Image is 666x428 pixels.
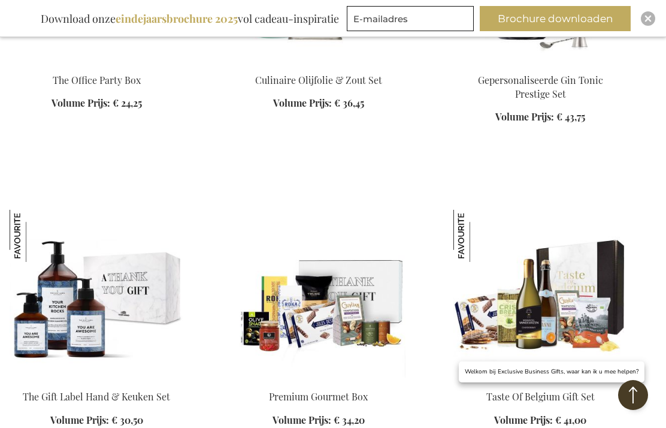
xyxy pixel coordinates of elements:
[494,414,586,427] a: Volume Prijs: € 41,00
[555,414,586,426] span: € 41,00
[255,74,382,86] a: Culinaire Olijfolie & Zout Set
[10,59,183,70] a: The Office Party Box
[347,6,477,35] form: marketing offers and promotions
[453,59,627,70] a: Personalised Gin Tonic Prestige Set
[52,97,110,109] span: Volume Prijs:
[478,74,603,100] a: Gepersonaliseerde Gin Tonic Prestige Set
[334,414,365,426] span: € 34,20
[269,390,368,403] a: Premium Gourmet Box
[453,210,505,262] img: Taste Of Belgium Gift Set
[334,97,364,109] span: € 36,45
[347,6,474,31] input: E-mailadres
[273,97,332,109] span: Volume Prijs:
[273,97,364,110] a: Volume Prijs: € 36,45
[50,414,143,427] a: Volume Prijs: € 30,50
[53,74,141,86] a: The Office Party Box
[232,59,405,70] a: Olive & Salt Culinary Set
[641,11,655,26] div: Close
[50,414,109,426] span: Volume Prijs:
[35,6,344,31] div: Download onze vol cadeau-inspiratie
[495,110,554,123] span: Volume Prijs:
[644,15,652,22] img: Close
[453,210,627,378] img: Taste Of Belgium Gift Set
[495,110,585,124] a: Volume Prijs: € 43,75
[232,210,405,378] img: Premium Gourmet Box
[486,390,595,403] a: Taste Of Belgium Gift Set
[494,414,553,426] span: Volume Prijs:
[113,97,142,109] span: € 24,25
[111,414,143,426] span: € 30,50
[232,375,405,387] a: Premium Gourmet Box
[10,210,62,262] img: The Gift Label Hand & Keuken Set
[10,210,183,378] img: The Gift Label Hand & Kitchen Set
[116,11,238,26] b: eindejaarsbrochure 2025
[273,414,365,427] a: Volume Prijs: € 34,20
[480,6,631,31] button: Brochure downloaden
[52,97,142,110] a: Volume Prijs: € 24,25
[273,414,331,426] span: Volume Prijs:
[556,110,585,123] span: € 43,75
[10,375,183,387] a: The Gift Label Hand & Kitchen Set The Gift Label Hand & Keuken Set
[23,390,170,403] a: The Gift Label Hand & Keuken Set
[453,375,627,387] a: Taste Of Belgium Gift Set Taste Of Belgium Gift Set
